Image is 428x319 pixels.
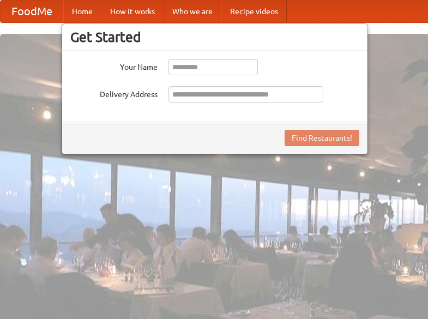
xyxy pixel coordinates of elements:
[101,1,164,22] a: How it works
[285,130,359,146] button: Find Restaurants!
[70,86,158,100] label: Delivery Address
[1,1,63,22] a: FoodMe
[221,1,287,22] a: Recipe videos
[164,1,221,22] a: Who we are
[63,1,101,22] a: Home
[70,59,158,73] label: Your Name
[70,29,359,45] h3: Get Started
